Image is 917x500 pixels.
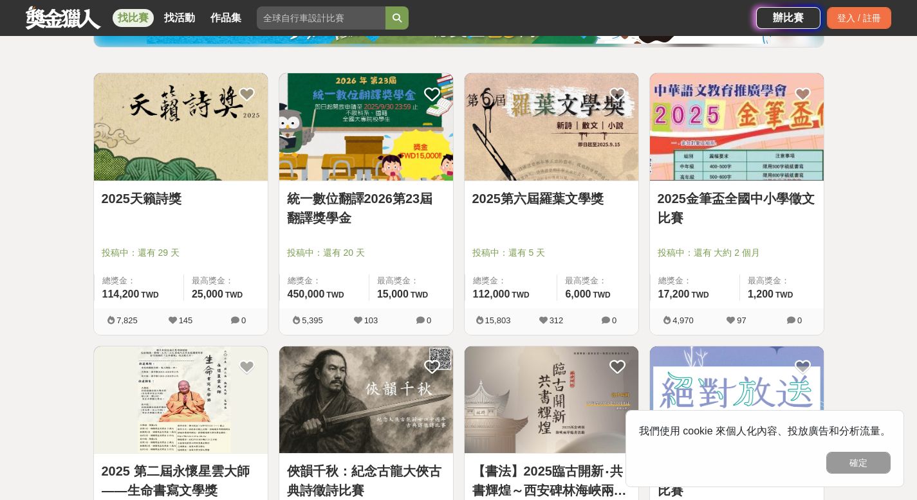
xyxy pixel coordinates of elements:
[465,346,638,454] a: Cover Image
[650,346,824,454] a: Cover Image
[102,189,260,208] a: 2025天籟詩獎
[141,290,158,299] span: TWD
[748,289,773,299] span: 1,200
[279,73,453,181] img: Cover Image
[225,290,243,299] span: TWD
[473,289,510,299] span: 112,000
[179,316,193,325] span: 145
[102,289,140,299] span: 114,200
[302,316,323,325] span: 5,395
[691,290,709,299] span: TWD
[257,6,385,30] input: 全球自行車設計比賽
[113,9,154,27] a: 找比賽
[827,7,891,29] div: 登入 / 註冊
[287,461,445,500] a: 俠韻千秋：紀念古龍大俠古典詩徵詩比賽
[472,189,631,208] a: 2025第六屆羅葉文學獎
[94,346,268,454] a: Cover Image
[288,289,325,299] span: 450,000
[472,461,631,500] a: 【書法】2025臨古開新‧共書輝煌～西安碑林海峽兩岸臨書徵件活動
[287,189,445,228] a: 統一數位翻譯2026第23屆翻譯獎學金
[565,289,591,299] span: 6,000
[102,246,260,260] span: 投稿中：還有 29 天
[94,73,268,181] img: Cover Image
[205,9,246,27] a: 作品集
[658,189,816,228] a: 2025金筆盃全國中小學徵文比賽
[326,290,344,299] span: TWD
[756,7,820,29] a: 辦比賽
[472,246,631,260] span: 投稿中：還有 5 天
[658,274,732,287] span: 總獎金：
[748,274,816,287] span: 最高獎金：
[94,346,268,454] img: Cover Image
[116,316,138,325] span: 7,825
[364,316,378,325] span: 103
[737,316,746,325] span: 97
[797,316,802,325] span: 0
[473,274,550,287] span: 總獎金：
[658,289,690,299] span: 17,200
[826,452,891,474] button: 確定
[377,289,409,299] span: 15,000
[658,246,816,260] span: 投稿中：還有 大約 2 個月
[427,316,431,325] span: 0
[159,9,200,27] a: 找活動
[279,346,453,454] a: Cover Image
[192,289,223,299] span: 25,000
[465,346,638,454] img: Cover Image
[593,290,610,299] span: TWD
[639,425,891,436] span: 我們使用 cookie 來個人化內容、投放廣告和分析流量。
[411,290,428,299] span: TWD
[672,316,694,325] span: 4,970
[192,274,260,287] span: 最高獎金：
[565,274,630,287] span: 最高獎金：
[650,346,824,454] img: Cover Image
[775,290,793,299] span: TWD
[377,274,445,287] span: 最高獎金：
[287,246,445,260] span: 投稿中：還有 20 天
[612,316,616,325] span: 0
[102,274,176,287] span: 總獎金：
[550,316,564,325] span: 312
[102,461,260,500] a: 2025 第二屆永懷星雲大師——生命書寫文學獎
[650,73,824,181] img: Cover Image
[279,346,453,454] img: Cover Image
[241,316,246,325] span: 0
[288,274,361,287] span: 總獎金：
[465,73,638,181] img: Cover Image
[512,290,529,299] span: TWD
[485,316,511,325] span: 15,803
